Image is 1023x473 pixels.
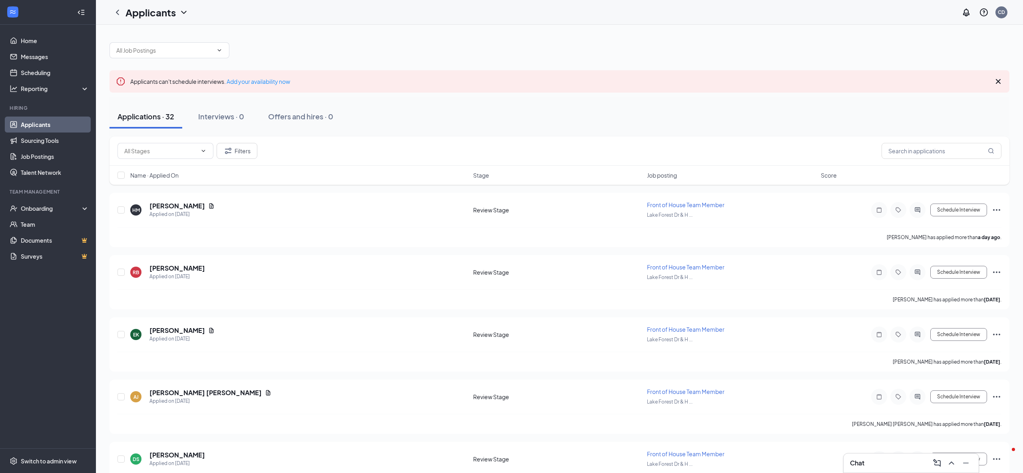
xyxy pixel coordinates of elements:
span: Job posting [647,171,677,179]
svg: ChevronUp [947,458,956,468]
button: ComposeMessage [931,457,943,469]
span: Lake Forest Dr & H ... [647,399,693,405]
span: Lake Forest Dr & H ... [647,336,693,342]
div: Team Management [10,188,88,195]
div: CD [998,9,1005,16]
span: Name · Applied On [130,171,179,179]
span: Front of House Team Member [647,201,724,208]
span: Lake Forest Dr & H ... [647,461,693,467]
a: Messages [21,49,89,65]
svg: Ellipses [992,392,1001,402]
svg: Cross [993,77,1003,86]
input: All Job Postings [116,46,213,55]
a: Scheduling [21,65,89,81]
h5: [PERSON_NAME] [149,326,205,335]
h5: [PERSON_NAME] [149,202,205,210]
b: a day ago [978,234,1000,240]
svg: Note [874,331,884,338]
svg: Document [208,327,215,334]
svg: Ellipses [992,205,1001,215]
a: DocumentsCrown [21,232,89,248]
iframe: Intercom live chat [996,446,1015,465]
svg: Analysis [10,85,18,93]
button: Schedule Interview [930,266,987,279]
svg: MagnifyingGlass [988,148,994,154]
svg: ChevronLeft [113,8,122,17]
svg: Tag [894,207,903,213]
svg: ActiveChat [913,269,922,275]
svg: Tag [894,331,903,338]
svg: UserCheck [10,204,18,212]
div: Reporting [21,85,90,93]
span: Front of House Team Member [647,326,724,333]
a: Home [21,33,89,49]
div: Applied on [DATE] [149,273,205,281]
svg: Ellipses [992,330,1001,339]
b: [DATE] [984,359,1000,365]
svg: ActiveChat [913,331,922,338]
div: HM [132,207,140,214]
div: DS [133,456,139,463]
span: Score [821,171,837,179]
svg: ChevronDown [216,47,223,53]
svg: ComposeMessage [932,458,942,468]
div: Applications · 32 [117,111,174,121]
p: [PERSON_NAME] has applied more than . [893,296,1001,303]
div: Switch to admin view [21,457,77,465]
svg: Filter [223,146,233,156]
svg: Minimize [961,458,971,468]
div: Review Stage [473,455,642,463]
svg: Settings [10,457,18,465]
div: Review Stage [473,331,642,338]
svg: Note [874,394,884,400]
span: Applicants can't schedule interviews. [130,78,290,85]
svg: Note [874,269,884,275]
svg: QuestionInfo [979,8,989,17]
button: Schedule Interview [930,390,987,403]
svg: Document [208,203,215,209]
p: [PERSON_NAME] [PERSON_NAME] has applied more than . [852,421,1001,427]
div: Applied on [DATE] [149,335,215,343]
svg: Note [874,207,884,213]
a: Team [21,216,89,232]
svg: ActiveChat [913,394,922,400]
b: [DATE] [984,297,1000,303]
svg: Ellipses [992,267,1001,277]
span: Front of House Team Member [647,263,724,271]
div: Applied on [DATE] [149,397,271,405]
svg: ActiveChat [913,207,922,213]
span: Stage [473,171,489,179]
button: Schedule Interview [930,453,987,465]
div: Review Stage [473,268,642,276]
div: Interviews · 0 [198,111,244,121]
div: Review Stage [473,393,642,401]
p: [PERSON_NAME] has applied more than . [893,358,1001,365]
h5: [PERSON_NAME] [149,451,205,459]
svg: Tag [894,394,903,400]
b: [DATE] [984,421,1000,427]
a: Talent Network [21,164,89,180]
svg: Error [116,77,125,86]
h5: [PERSON_NAME] [149,264,205,273]
svg: ChevronDown [179,8,189,17]
button: Schedule Interview [930,328,987,341]
button: Schedule Interview [930,204,987,216]
a: Job Postings [21,148,89,164]
div: Applied on [DATE] [149,210,215,218]
a: Add your availability now [227,78,290,85]
h5: [PERSON_NAME] [PERSON_NAME] [149,388,262,397]
svg: Collapse [77,8,85,16]
span: Lake Forest Dr & H ... [647,274,693,280]
svg: WorkstreamLogo [9,8,17,16]
h1: Applicants [125,6,176,19]
div: RB [133,269,139,276]
a: Sourcing Tools [21,133,89,148]
button: Filter Filters [217,143,257,159]
span: Front of House Team Member [647,388,724,395]
div: Review Stage [473,206,642,214]
h3: Chat [850,459,864,467]
a: SurveysCrown [21,248,89,264]
span: Lake Forest Dr & H ... [647,212,693,218]
div: Offers and hires · 0 [268,111,333,121]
